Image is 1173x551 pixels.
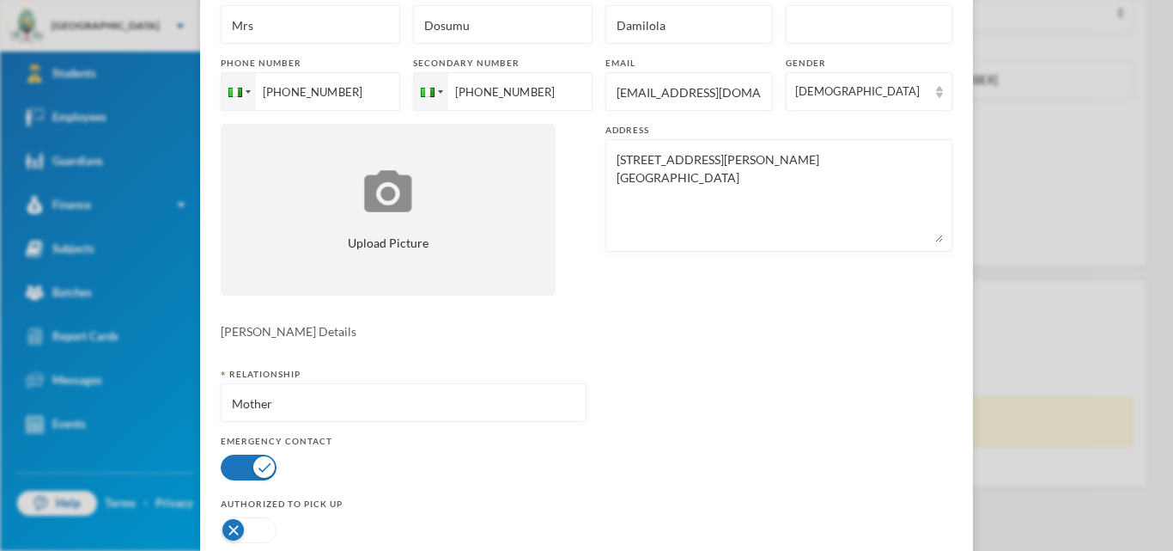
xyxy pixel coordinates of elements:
[221,498,586,511] div: Authorized to pick up
[221,368,586,381] div: Relationship
[413,57,593,70] div: Secondary number
[786,57,953,70] div: Gender
[221,322,952,340] div: [PERSON_NAME] Details
[221,435,586,448] div: Emergency Contact
[360,168,416,215] img: upload
[414,73,447,110] div: Nigeria: + 234
[615,149,943,242] textarea: [STREET_ADDRESS][PERSON_NAME] [GEOGRAPHIC_DATA]
[605,57,773,70] div: Email
[230,384,577,423] input: eg: Mother, Father, Uncle, Aunt
[222,73,254,110] div: Nigeria: + 234
[221,57,400,70] div: Phone number
[348,234,428,252] span: Upload Picture
[605,124,952,137] div: Address
[795,83,928,101] div: [DEMOGRAPHIC_DATA]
